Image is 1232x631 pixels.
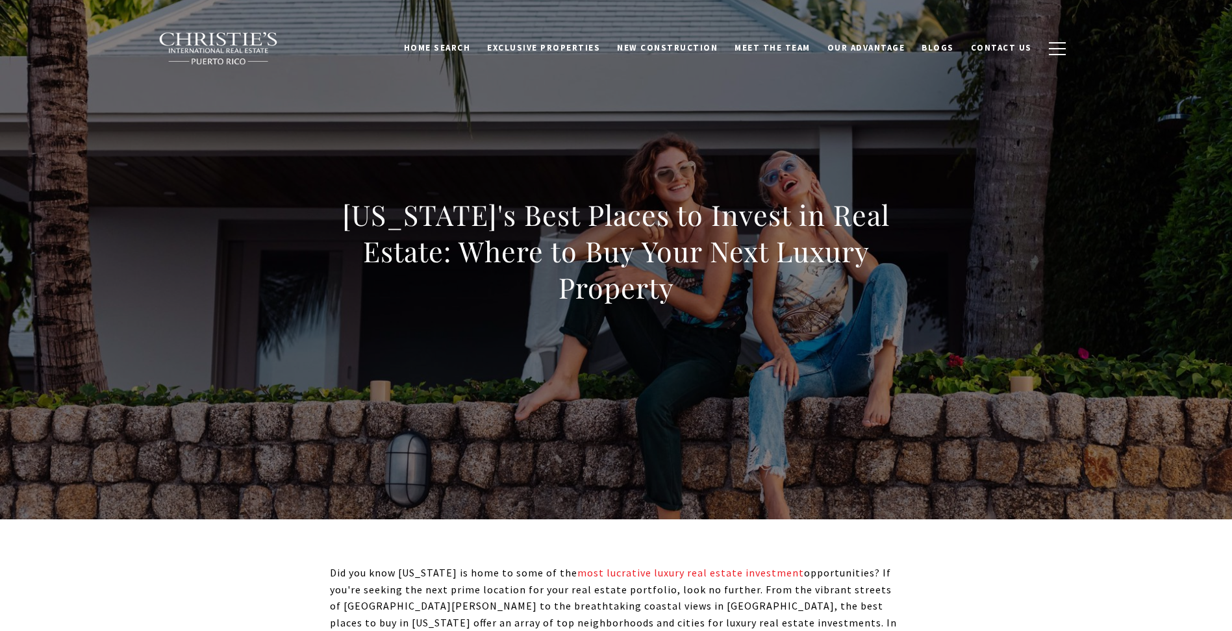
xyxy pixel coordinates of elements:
a: Blogs [913,36,962,60]
a: New Construction [609,36,726,60]
span: New Construction [617,42,718,53]
span: Contact Us [971,42,1032,53]
a: Exclusive Properties [479,36,609,60]
a: most lucrative luxury real estate investment [577,566,804,579]
span: Blogs [922,42,954,53]
span: Exclusive Properties [487,42,600,53]
span: Our Advantage [827,42,905,53]
a: Our Advantage [819,36,914,60]
a: Home Search [396,36,479,60]
a: Meet the Team [726,36,819,60]
img: Christie's International Real Estate black text logo [158,32,279,66]
h1: [US_STATE]'s Best Places to Invest in Real Estate: Where to Buy Your Next Luxury Property [330,197,903,306]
